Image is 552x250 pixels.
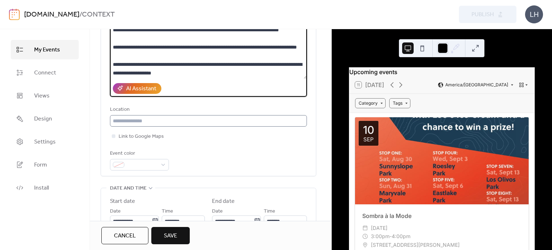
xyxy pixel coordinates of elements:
[363,137,374,142] div: Sep
[212,197,235,206] div: End date
[34,115,52,123] span: Design
[82,8,115,22] b: CONTEXT
[362,232,368,241] div: ​
[101,227,148,244] button: Cancel
[110,207,121,216] span: Date
[34,46,60,54] span: My Events
[525,5,543,23] div: LH
[9,9,20,20] img: logo
[113,83,161,94] button: AI Assistant
[371,232,390,241] span: 3:00pm
[34,184,49,192] span: Install
[392,232,410,241] span: 4:00pm
[362,212,411,219] a: Sombra à la Mode
[371,224,387,232] span: [DATE]
[362,241,368,249] div: ​
[110,197,135,206] div: Start date
[264,207,275,216] span: Time
[24,8,79,22] a: [DOMAIN_NAME]
[119,132,164,141] span: Link to Google Maps
[11,132,79,151] a: Settings
[11,109,79,128] a: Design
[212,207,223,216] span: Date
[363,124,374,135] div: 10
[110,184,147,193] span: Date and time
[390,232,392,241] span: -
[371,241,460,249] span: [STREET_ADDRESS][PERSON_NAME]
[11,40,79,59] a: My Events
[151,227,190,244] button: Save
[164,232,177,240] span: Save
[126,85,156,93] div: AI Assistant
[110,105,305,114] div: Location
[445,83,508,87] span: America/[GEOGRAPHIC_DATA]
[34,161,47,169] span: Form
[114,232,136,240] span: Cancel
[349,68,534,76] div: Upcoming events
[110,149,167,158] div: Event color
[34,138,56,146] span: Settings
[11,63,79,82] a: Connect
[34,69,56,77] span: Connect
[79,8,82,22] b: /
[162,207,173,216] span: Time
[11,178,79,197] a: Install
[362,224,368,232] div: ​
[11,155,79,174] a: Form
[34,92,50,100] span: Views
[11,86,79,105] a: Views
